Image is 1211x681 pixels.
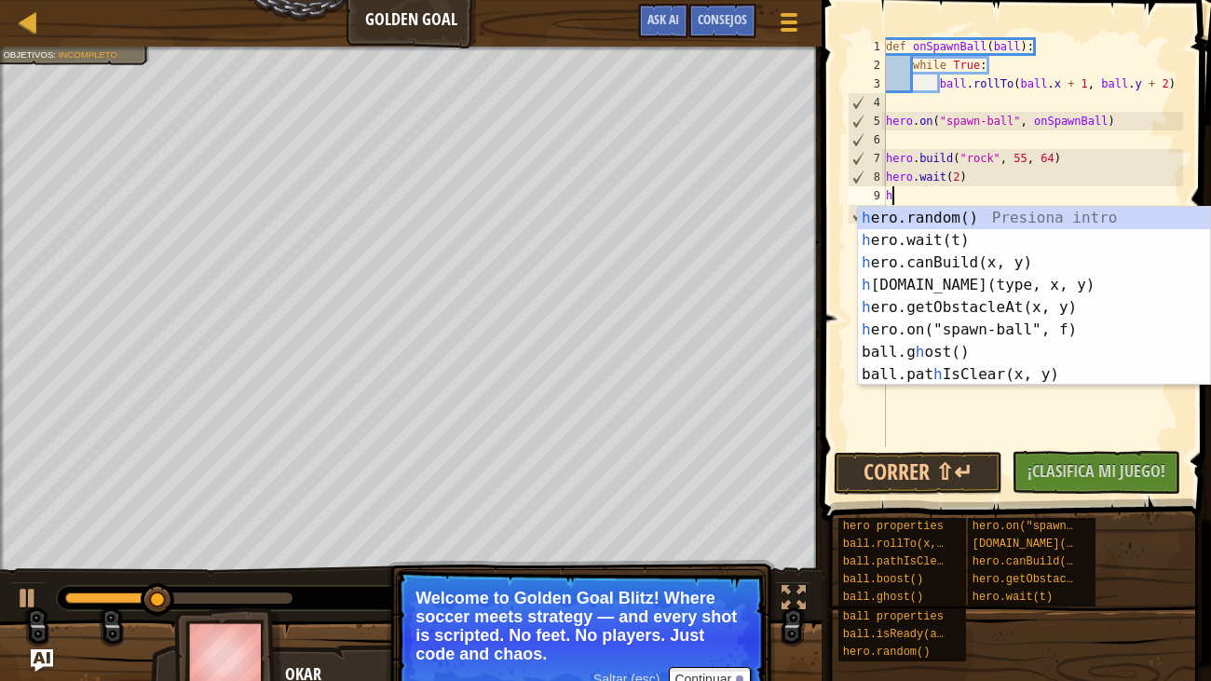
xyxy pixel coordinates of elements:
button: ¡Clasifica Mi Juego! [1012,451,1180,494]
button: Correr ⇧↵ [834,452,1002,495]
span: ball.pathIsClear(x, y) [843,555,990,568]
button: Ctrl + P: Play [9,581,47,620]
span: Consejos [698,10,747,28]
div: 3 [848,75,886,93]
button: Mostrar menú del juego [766,4,812,48]
span: Ask AI [647,10,679,28]
span: ball.isReady(ability) [843,628,984,641]
span: hero properties [843,520,944,533]
div: 4 [849,93,886,112]
div: 2 [848,56,886,75]
span: Objetivos [3,49,53,60]
button: Ask AI [31,649,53,672]
span: ball.boost() [843,573,923,586]
span: [DOMAIN_NAME](type, x, y) [973,538,1140,551]
div: 1 [848,37,886,56]
span: : [53,49,58,60]
div: 7 [849,149,886,168]
span: Incompleto [59,49,117,60]
span: hero.canBuild(x, y) [973,555,1100,568]
div: 8 [849,168,886,186]
div: 9 [848,186,886,205]
div: 6 [849,130,886,149]
span: hero.random() [843,646,931,659]
button: Alterna pantalla completa. [775,581,812,620]
span: hero.getObstacleAt(x, y) [973,573,1134,586]
span: ball.rollTo(x, y) [843,538,957,551]
span: ball.ghost() [843,591,923,604]
span: hero.wait(t) [973,591,1053,604]
p: Welcome to Golden Goal Blitz! Where soccer meets strategy — and every shot is scripted. No feet. ... [415,589,746,663]
div: 5 [849,112,886,130]
div: 10 [849,205,886,224]
span: ¡Clasifica Mi Juego! [1027,459,1165,483]
span: ball properties [843,610,944,623]
button: Ask AI [638,4,688,38]
span: hero.on("spawn-ball", f) [973,520,1134,533]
